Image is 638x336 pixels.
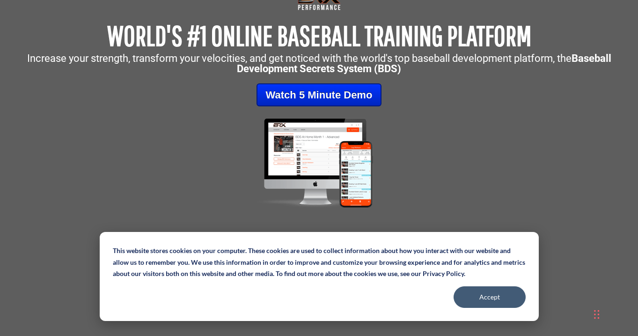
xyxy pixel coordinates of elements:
[237,52,611,75] strong: Baseball Development Secrets System (BDS)
[594,300,600,329] div: Drag
[500,235,638,336] iframe: Chat Widget
[454,286,526,308] button: Accept
[245,116,393,210] img: Mockup-2-large
[100,232,539,321] div: Cookie banner
[5,53,633,74] p: Increase your strength, transform your velocities, and get noticed with the world's top baseball ...
[257,83,382,106] a: Watch 5 Minute Demo
[107,19,531,52] span: WORLD'S #1 ONLINE BASEBALL TRAINING PLATFORM
[113,245,526,280] p: This website stores cookies on your computer. These cookies are used to collect information about...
